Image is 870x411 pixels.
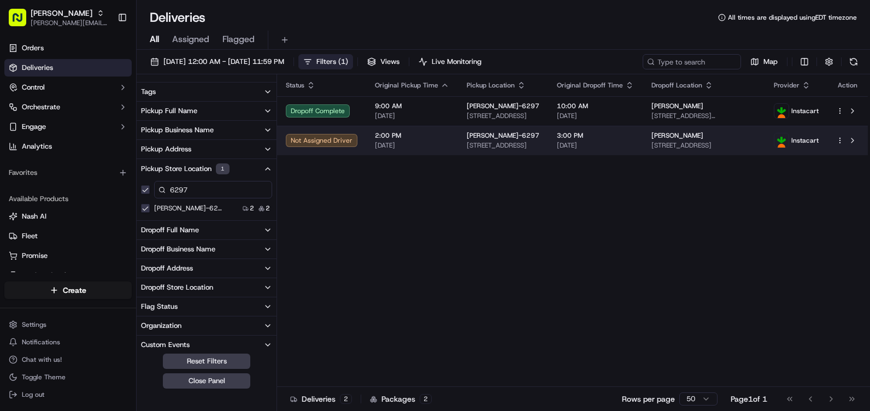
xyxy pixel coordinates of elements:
[172,33,209,46] span: Assigned
[37,104,179,115] div: Start new chat
[791,136,819,145] span: Instacart
[141,302,178,312] div: Flag Status
[31,19,109,27] button: [PERSON_NAME][EMAIL_ADDRESS][DOMAIN_NAME]
[836,81,859,90] div: Action
[290,394,352,404] div: Deliveries
[141,340,190,350] div: Custom Events
[286,81,304,90] span: Status
[22,142,52,151] span: Analytics
[432,57,481,67] span: Live Monitoring
[651,81,702,90] span: Dropoff Location
[37,115,138,124] div: We're available if you need us!
[145,54,289,69] button: [DATE] 12:00 AM - [DATE] 11:59 PM
[88,154,180,174] a: 💻API Documentation
[141,321,181,331] div: Organization
[9,231,127,241] a: Fleet
[137,121,277,139] button: Pickup Business Name
[137,297,277,316] button: Flag Status
[4,39,132,57] a: Orders
[557,141,634,150] span: [DATE]
[11,160,20,168] div: 📗
[4,352,132,367] button: Chat with us!
[137,140,277,158] button: Pickup Address
[467,131,539,140] span: [PERSON_NAME]-6297
[163,57,284,67] span: [DATE] 12:00 AM - [DATE] 11:59 PM
[375,102,449,110] span: 9:00 AM
[9,271,127,280] a: Product Catalog
[141,87,156,97] div: Tags
[137,278,277,297] button: Dropoff Store Location
[137,102,277,120] button: Pickup Full Name
[22,231,38,241] span: Fleet
[141,163,230,174] div: Pickup Store Location
[414,54,486,69] button: Live Monitoring
[622,394,675,404] p: Rows per page
[4,227,132,245] button: Fleet
[11,44,199,61] p: Welcome 👋
[651,141,756,150] span: [STREET_ADDRESS]
[250,204,254,213] span: 2
[216,163,230,174] div: 1
[150,33,159,46] span: All
[22,271,74,280] span: Product Catalog
[22,83,45,92] span: Control
[4,164,132,181] div: Favorites
[137,83,277,101] button: Tags
[28,71,197,82] input: Got a question? Start typing here...
[22,320,46,329] span: Settings
[4,281,132,299] button: Create
[266,204,270,213] span: 2
[22,338,60,347] span: Notifications
[22,122,46,132] span: Engage
[22,212,46,221] span: Nash AI
[141,283,213,292] div: Dropoff Store Location
[150,9,205,26] h1: Deliveries
[4,98,132,116] button: Orchestrate
[4,247,132,265] button: Promise
[763,57,778,67] span: Map
[137,240,277,259] button: Dropoff Business Name
[137,336,277,354] button: Custom Events
[774,81,800,90] span: Provider
[846,54,861,69] button: Refresh
[380,57,399,67] span: Views
[4,387,132,402] button: Log out
[22,390,44,399] span: Log out
[22,43,44,53] span: Orders
[4,369,132,385] button: Toggle Theme
[643,54,741,69] input: Type to search
[154,204,224,213] label: [PERSON_NAME]-6297
[557,131,634,140] span: 3:00 PM
[103,158,175,169] span: API Documentation
[467,141,539,150] span: [STREET_ADDRESS]
[4,267,132,284] button: Product Catalog
[7,154,88,174] a: 📗Knowledge Base
[154,181,272,198] input: Pickup Store Location
[375,111,449,120] span: [DATE]
[316,57,348,67] span: Filters
[4,118,132,136] button: Engage
[467,81,515,90] span: Pickup Location
[141,144,191,154] div: Pickup Address
[63,285,86,296] span: Create
[651,111,756,120] span: [STREET_ADDRESS][PERSON_NAME]
[4,190,132,208] div: Available Products
[651,102,703,110] span: [PERSON_NAME]
[22,102,60,112] span: Orchestrate
[163,373,250,389] button: Close Panel
[92,160,101,168] div: 💻
[4,317,132,332] button: Settings
[338,57,348,67] span: ( 1 )
[467,111,539,120] span: [STREET_ADDRESS]
[137,221,277,239] button: Dropoff Full Name
[137,316,277,335] button: Organization
[774,133,789,148] img: profile_instacart_ahold_partner.png
[420,394,432,404] div: 2
[31,8,92,19] button: [PERSON_NAME]
[370,394,432,404] div: Packages
[141,125,214,135] div: Pickup Business Name
[22,158,84,169] span: Knowledge Base
[557,111,634,120] span: [DATE]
